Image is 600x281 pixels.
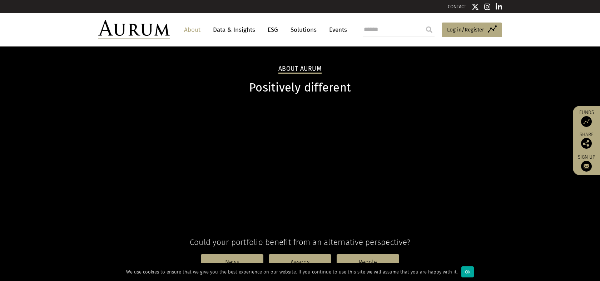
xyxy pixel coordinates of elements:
a: Sign up [576,154,596,172]
img: Instagram icon [484,3,491,10]
a: About [180,23,204,36]
div: Ok [461,266,474,277]
input: Submit [422,23,436,37]
h2: About Aurum [278,65,322,74]
img: Sign up to our newsletter [581,161,592,172]
a: ESG [264,23,282,36]
img: Share this post [581,138,592,149]
a: Solutions [287,23,320,36]
a: People [337,254,399,271]
a: Log in/Register [442,23,502,38]
img: Linkedin icon [496,3,502,10]
a: News [201,254,263,271]
span: Log in/Register [447,25,484,34]
h1: Positively different [98,81,502,95]
img: Twitter icon [472,3,479,10]
div: Share [576,132,596,149]
a: Data & Insights [209,23,259,36]
h4: Could your portfolio benefit from an alternative perspective? [98,237,502,247]
a: Awards [269,254,331,271]
a: CONTACT [448,4,466,9]
img: Aurum [98,20,170,39]
a: Events [326,23,347,36]
img: Access Funds [581,116,592,127]
a: Funds [576,109,596,127]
